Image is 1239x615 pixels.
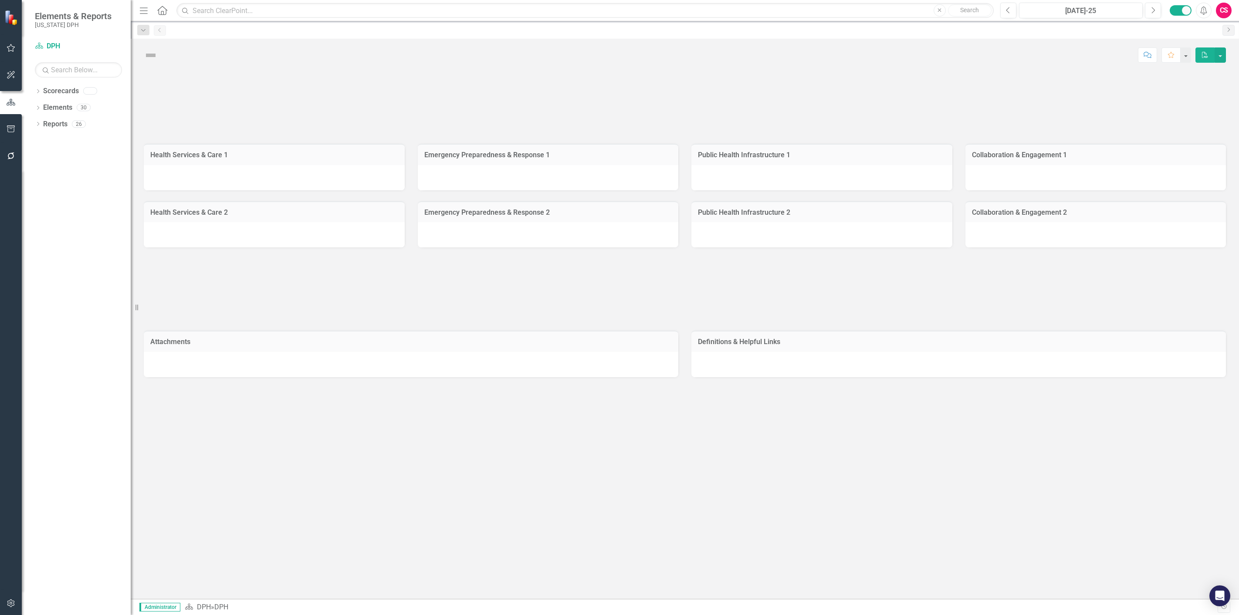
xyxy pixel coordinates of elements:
[185,602,1218,612] div: »
[35,41,122,51] a: DPH
[214,603,228,611] div: DPH
[960,7,979,14] span: Search
[698,209,946,216] h3: Public Health Infrastructure 2
[77,104,91,112] div: 30
[1216,3,1232,18] button: CS
[150,338,672,346] h3: Attachments
[972,151,1220,159] h3: Collaboration & Engagement 1
[35,11,112,21] span: Elements & Reports
[197,603,211,611] a: DPH
[150,151,398,159] h3: Health Services & Care 1
[1209,585,1230,606] div: Open Intercom Messenger
[72,120,86,128] div: 26
[698,151,946,159] h3: Public Health Infrastructure 1
[424,151,672,159] h3: Emergency Preparedness & Response 1
[43,119,68,129] a: Reports
[43,103,72,113] a: Elements
[1019,3,1143,18] button: [DATE]-25
[35,21,112,28] small: [US_STATE] DPH
[139,603,180,612] span: Administrator
[144,48,158,62] img: Not Defined
[698,338,1219,346] h3: Definitions & Helpful Links
[948,4,992,17] button: Search
[4,10,20,25] img: ClearPoint Strategy
[972,209,1220,216] h3: Collaboration & Engagement 2
[1022,6,1140,16] div: [DATE]-25
[424,209,672,216] h3: Emergency Preparedness & Response 2
[43,86,79,96] a: Scorecards
[35,62,122,78] input: Search Below...
[150,209,398,216] h3: Health Services & Care 2
[176,3,994,18] input: Search ClearPoint...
